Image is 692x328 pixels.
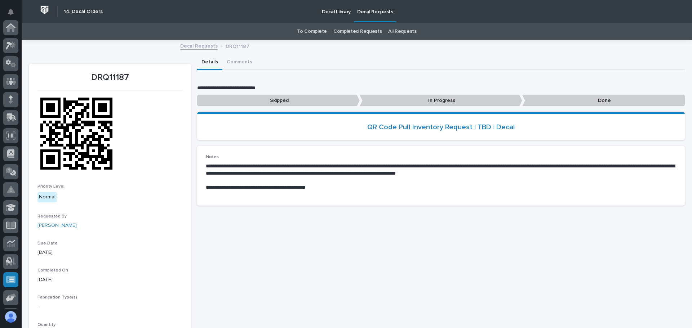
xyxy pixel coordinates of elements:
span: Due Date [37,241,58,246]
a: Completed Requests [333,23,382,40]
button: users-avatar [3,309,18,324]
p: [DATE] [37,276,183,284]
button: Details [197,55,222,70]
span: Notes [206,155,219,159]
a: To Complete [297,23,327,40]
p: [DATE] [37,249,183,256]
span: Priority Level [37,184,65,189]
div: Notifications [9,9,18,20]
div: Normal [37,192,57,202]
img: a6hWo7VXCosyqMgpNCpdi6kUoglIEAU_Hqx363v4d1o [37,95,115,172]
span: Quantity [37,323,56,327]
p: - [37,303,183,311]
a: [PERSON_NAME] [37,222,77,229]
img: Workspace Logo [38,3,51,17]
p: Skipped [197,95,360,107]
h2: 14. Decal Orders [64,9,103,15]
a: All Requests [388,23,416,40]
a: QR Code Pull Inventory Request | TBD | Decal [367,123,515,131]
span: Fabrication Type(s) [37,295,77,300]
span: Completed On [37,268,68,273]
button: Comments [222,55,257,70]
span: Requested By [37,214,67,219]
p: DRQ11187 [226,42,249,50]
p: Done [522,95,685,107]
p: In Progress [360,95,522,107]
button: Notifications [3,4,18,19]
p: DRQ11187 [37,72,183,83]
a: Decal Requests [180,41,218,50]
